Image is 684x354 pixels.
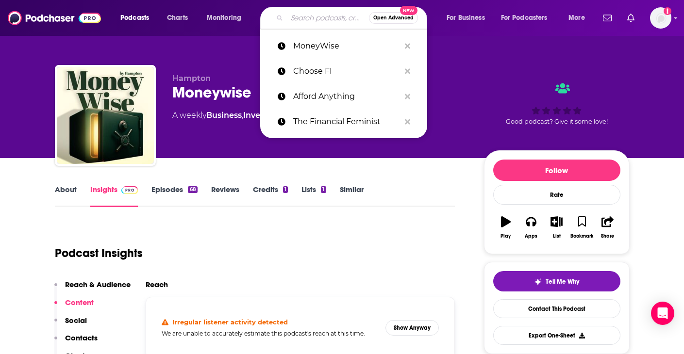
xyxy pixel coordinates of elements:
[151,185,197,207] a: Episodes68
[172,74,211,83] span: Hampton
[287,10,369,26] input: Search podcasts, credits, & more...
[293,109,400,134] p: The Financial Feminist
[146,280,168,289] h2: Reach
[664,7,671,15] svg: Add a profile image
[599,10,616,26] a: Show notifications dropdown
[211,185,239,207] a: Reviews
[595,210,620,245] button: Share
[534,278,542,286] img: tell me why sparkle
[54,316,87,334] button: Social
[167,11,188,25] span: Charts
[260,109,427,134] a: The Financial Feminist
[493,326,620,345] button: Export One-Sheet
[447,11,485,25] span: For Business
[400,6,417,15] span: New
[340,185,364,207] a: Similar
[283,186,288,193] div: 1
[242,111,243,120] span: ,
[90,185,138,207] a: InsightsPodchaser Pro
[518,210,544,245] button: Apps
[562,10,597,26] button: open menu
[260,59,427,84] a: Choose FI
[65,298,94,307] p: Content
[55,185,77,207] a: About
[293,59,400,84] p: Choose FI
[55,246,143,260] h1: Podcast Insights
[114,10,162,26] button: open menu
[506,118,608,125] span: Good podcast? Give it some love!
[495,10,562,26] button: open menu
[553,233,561,239] div: List
[650,7,671,29] img: User Profile
[172,110,382,121] div: A weekly podcast
[385,320,439,336] button: Show Anyway
[54,298,94,316] button: Content
[54,280,131,298] button: Reach & Audience
[293,84,400,109] p: Afford Anything
[269,7,436,29] div: Search podcasts, credits, & more...
[501,11,548,25] span: For Podcasters
[121,186,138,194] img: Podchaser Pro
[373,16,414,20] span: Open Advanced
[493,185,620,205] div: Rate
[207,11,241,25] span: Monitoring
[623,10,638,26] a: Show notifications dropdown
[65,280,131,289] p: Reach & Audience
[569,210,595,245] button: Bookmark
[65,316,87,325] p: Social
[484,74,630,134] div: Good podcast? Give it some love!
[493,160,620,181] button: Follow
[243,111,281,120] a: Investing
[369,12,418,24] button: Open AdvancedNew
[568,11,585,25] span: More
[493,299,620,318] a: Contact This Podcast
[54,333,98,351] button: Contacts
[172,318,288,326] h4: Irregular listener activity detected
[200,10,254,26] button: open menu
[260,33,427,59] a: MoneyWise
[546,278,579,286] span: Tell Me Why
[120,11,149,25] span: Podcasts
[601,233,614,239] div: Share
[440,10,497,26] button: open menu
[162,330,378,337] h5: We are unable to accurately estimate this podcast's reach at this time.
[493,210,518,245] button: Play
[321,186,326,193] div: 1
[651,302,674,325] div: Open Intercom Messenger
[65,333,98,342] p: Contacts
[525,233,537,239] div: Apps
[493,271,620,291] button: tell me why sparkleTell Me Why
[253,185,288,207] a: Credits1
[260,84,427,109] a: Afford Anything
[650,7,671,29] span: Logged in as DeversFranklin
[570,233,593,239] div: Bookmark
[650,7,671,29] button: Show profile menu
[544,210,569,245] button: List
[188,186,197,193] div: 68
[500,233,511,239] div: Play
[301,185,326,207] a: Lists1
[161,10,194,26] a: Charts
[293,33,400,59] p: MoneyWise
[57,67,154,164] img: Moneywise
[8,9,101,27] img: Podchaser - Follow, Share and Rate Podcasts
[206,111,242,120] a: Business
